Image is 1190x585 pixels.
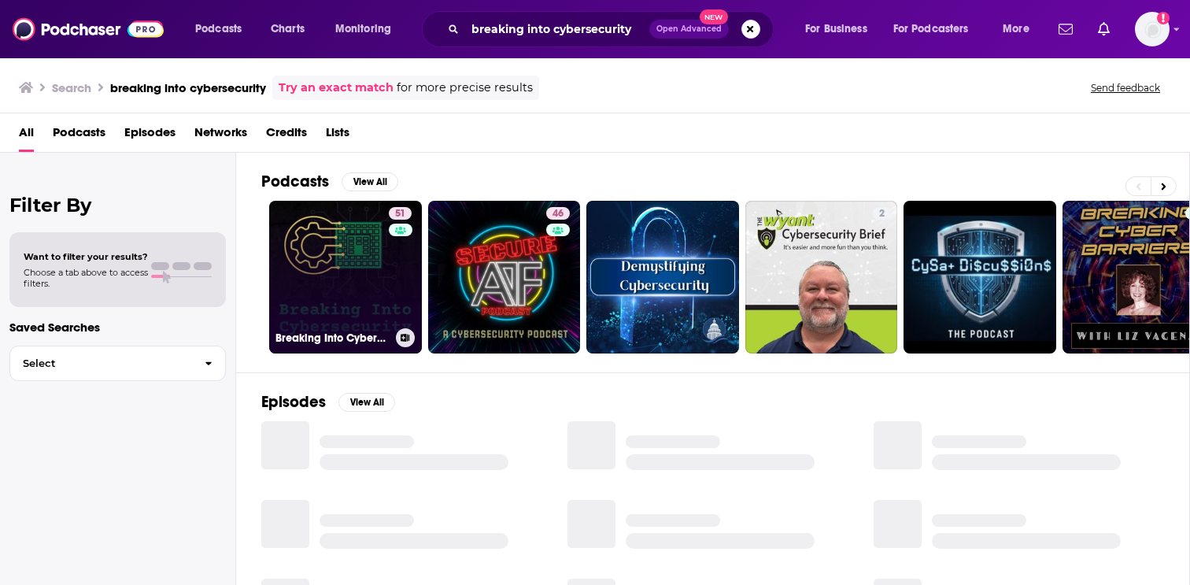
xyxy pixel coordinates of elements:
span: New [700,9,728,24]
a: All [19,120,34,152]
a: 2 [745,201,898,354]
span: Open Advanced [656,25,722,33]
span: Logged in as rebeccagreenhalgh [1135,12,1170,46]
button: open menu [992,17,1049,42]
button: open menu [883,17,992,42]
a: Charts [261,17,314,42]
input: Search podcasts, credits, & more... [465,17,649,42]
a: Show notifications dropdown [1092,16,1116,43]
button: View All [338,393,395,412]
h2: Episodes [261,392,326,412]
span: for more precise results [397,79,533,97]
span: 46 [552,206,564,222]
button: Select [9,346,226,381]
img: Podchaser - Follow, Share and Rate Podcasts [13,14,164,44]
a: 51Breaking Into Cybersecurity [269,201,422,354]
a: Networks [194,120,247,152]
a: PodcastsView All [261,172,398,191]
span: 51 [395,206,405,222]
h3: Breaking Into Cybersecurity [275,331,390,345]
span: Podcasts [195,18,242,40]
a: Episodes [124,120,176,152]
h3: breaking into cybersecurity [110,80,266,95]
button: Show profile menu [1135,12,1170,46]
a: 2 [873,207,891,220]
span: 2 [879,206,885,222]
svg: Add a profile image [1157,12,1170,24]
a: 46 [428,201,581,354]
span: For Business [805,18,867,40]
button: Send feedback [1086,81,1165,94]
button: View All [342,172,398,191]
button: open menu [184,17,262,42]
span: Choose a tab above to access filters. [24,267,148,289]
div: Search podcasts, credits, & more... [437,11,789,47]
a: Lists [326,120,349,152]
h3: Search [52,80,91,95]
span: More [1003,18,1029,40]
img: User Profile [1135,12,1170,46]
a: Credits [266,120,307,152]
button: open menu [324,17,412,42]
button: open menu [794,17,887,42]
button: Open AdvancedNew [649,20,729,39]
a: EpisodesView All [261,392,395,412]
h2: Filter By [9,194,226,217]
span: Monitoring [335,18,391,40]
a: 46 [546,207,570,220]
h2: Podcasts [261,172,329,191]
span: Charts [271,18,305,40]
a: Try an exact match [279,79,394,97]
a: Podcasts [53,120,105,152]
a: Show notifications dropdown [1052,16,1079,43]
span: For Podcasters [893,18,969,40]
span: Want to filter your results? [24,251,148,262]
span: Select [10,358,192,368]
a: 51 [389,207,412,220]
p: Saved Searches [9,320,226,335]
